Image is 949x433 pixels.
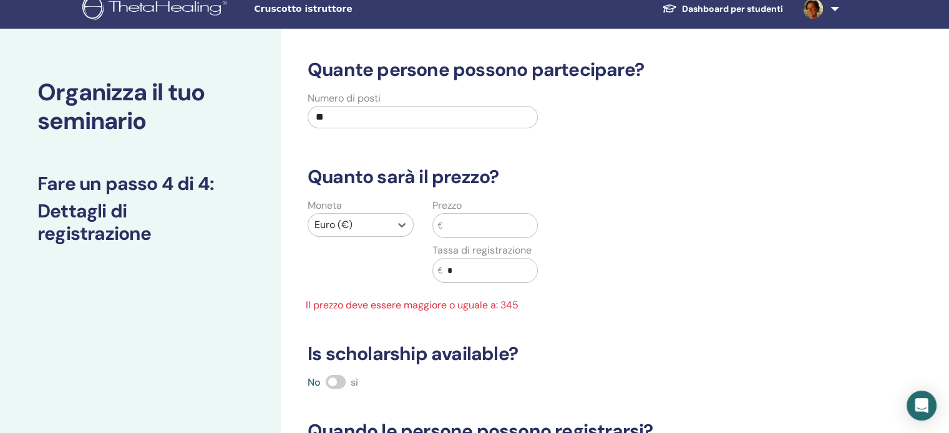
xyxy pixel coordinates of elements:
[254,2,441,16] span: Cruscotto istruttore
[308,376,321,389] span: No
[37,200,243,245] h3: Dettagli di registrazione
[308,91,381,106] label: Numero di posti
[308,198,342,213] label: Moneta
[907,391,937,421] div: Open Intercom Messenger
[300,59,813,81] h3: Quante persone possono partecipare?
[300,343,813,365] h3: Is scholarship available?
[432,198,462,213] label: Prezzo
[438,264,443,277] span: €
[37,79,243,135] h2: Organizza il tuo seminario
[300,166,813,188] h3: Quanto sarà il prezzo?
[37,173,243,195] h3: Fare un passo 4 di 4 :
[351,376,358,389] span: sì
[298,298,547,313] span: Il prezzo deve essere maggiore o uguale a: 345
[438,219,443,232] span: €
[662,3,677,14] img: graduation-cap-white.svg
[432,243,532,258] label: Tassa di registrazione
